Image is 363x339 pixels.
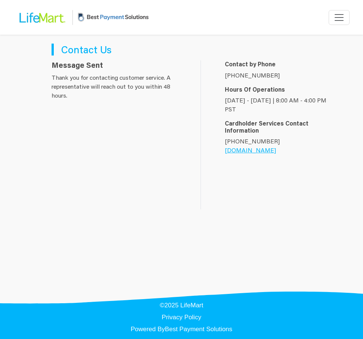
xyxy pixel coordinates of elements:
img: BPS Logo [76,5,151,30]
p: [PHONE_NUMBER] [225,137,331,155]
strong: Hours Of Operations [225,85,285,93]
a: Powered ByBest Payment Solutions [131,326,232,332]
strong: Message Sent [52,60,103,70]
button: Toggle navigation [329,10,350,25]
strong: Cardholder Services Contact Information [225,119,308,134]
a: LifeMart LogoBPS Logo [13,5,151,30]
strong: Contact by Phone [225,60,276,68]
a: [DOMAIN_NAME] [225,146,276,154]
a: Privacy Policy [162,314,201,320]
p: Thank you for contacting customer service. A representative will reach out to you within 48 hours. [52,73,177,100]
h3: Contact Us [61,44,170,56]
p: [DATE] - [DATE] | 8:00 AM - 4:00 PM PST [225,96,331,114]
img: LifeMart Logo [13,6,69,29]
p: [PHONE_NUMBER] [225,71,331,80]
div: © 2025 LifeMart [160,302,204,308]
